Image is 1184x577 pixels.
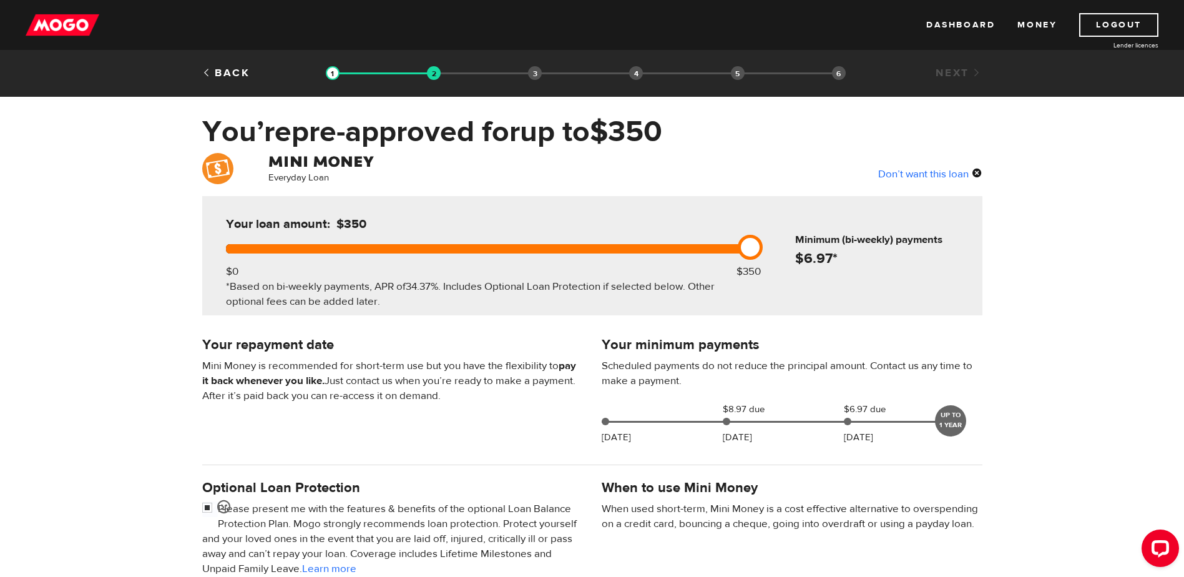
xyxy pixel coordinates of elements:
[1017,13,1057,37] a: Money
[202,66,250,80] a: Back
[336,216,366,232] span: $350
[326,66,340,80] img: transparent-188c492fd9eaac0f573672f40bb141c2.gif
[427,66,441,80] img: transparent-188c492fd9eaac0f573672f40bb141c2.gif
[202,501,583,576] p: Please present me with the features & benefits of the optional Loan Balance Protection Plan. Mogo...
[226,264,238,279] div: $0
[202,479,583,496] h4: Optional Loan Protection
[26,13,99,37] img: mogo_logo-11ee424be714fa7cbb0f0f49df9e16ec.png
[1065,41,1158,50] a: Lender licences
[926,13,995,37] a: Dashboard
[226,217,481,232] h5: Your loan amount:
[936,66,982,80] a: Next
[602,430,631,445] p: [DATE]
[804,249,833,267] span: 6.97
[935,405,966,436] div: UP TO 1 YEAR
[302,562,356,576] a: Learn more
[602,358,982,388] p: Scheduled payments do not reduce the principal amount. Contact us any time to make a payment.
[1079,13,1158,37] a: Logout
[202,501,218,517] input: <span class="smiley-face happy"></span>
[795,250,977,267] h4: $
[844,430,873,445] p: [DATE]
[795,232,977,247] h6: Minimum (bi-weekly) payments
[202,359,576,388] b: pay it back whenever you like.
[1132,525,1184,577] iframe: LiveChat chat widget
[602,336,982,353] h4: Your minimum payments
[202,116,982,148] h1: You’re pre-approved for up to
[844,402,906,417] span: $6.97 due
[226,279,745,309] div: *Based on bi-weekly payments, APR of . Includes Optional Loan Protection if selected below. Other...
[602,501,982,531] p: When used short-term, Mini Money is a cost effective alternative to overspending on a credit card...
[878,165,982,182] div: Don’t want this loan
[202,358,583,403] p: Mini Money is recommended for short-term use but you have the flexibility to Just contact us when...
[590,113,662,150] span: $350
[406,280,438,293] span: 34.37%
[202,336,583,353] h4: Your repayment date
[736,264,761,279] div: $350
[723,402,785,417] span: $8.97 due
[602,479,758,496] h4: When to use Mini Money
[723,430,752,445] p: [DATE]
